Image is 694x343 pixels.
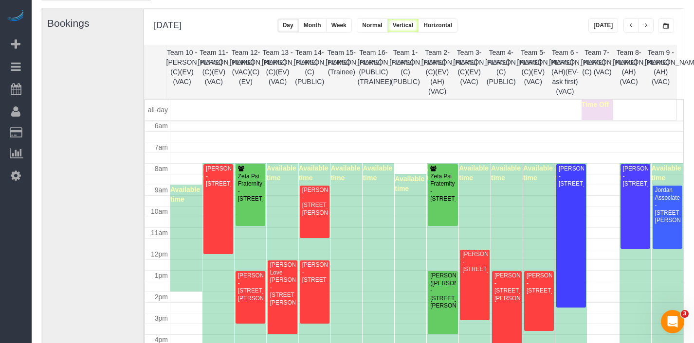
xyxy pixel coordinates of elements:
span: Available time [491,164,521,182]
button: Week [326,18,352,33]
th: Team 2- [PERSON_NAME] (C)(EV)(AH)(VAC) [421,45,454,99]
span: 3pm [155,314,168,322]
span: 2pm [155,293,168,301]
div: Zeta Psi Fraternity - [STREET_ADDRESS] [237,173,263,203]
th: Team 14- [PERSON_NAME] (C) (PUBLIC) [293,45,326,99]
span: Available time [267,164,296,182]
th: Team 3- [PERSON_NAME] (C)(EV)(VAC) [453,45,485,99]
div: [PERSON_NAME] - [STREET_ADDRESS] [526,272,552,294]
div: [PERSON_NAME] - [STREET_ADDRESS][PERSON_NAME] [237,272,263,302]
span: 7am [155,143,168,151]
th: Team 11- [PERSON_NAME] (C)(EV)(VAC) [198,45,230,99]
button: Month [298,18,327,33]
span: Available time [202,164,232,182]
span: Available time [299,164,329,182]
div: Zeta Psi Fraternity - [STREET_ADDRESS] [430,173,456,203]
h3: Bookings [47,17,146,29]
span: Available time [331,164,361,182]
span: 8am [155,165,168,172]
span: Available time [363,164,392,182]
iframe: Intercom live chat [661,310,684,333]
th: Team 4- [PERSON_NAME] (C)(PUBLIC) [485,45,517,99]
div: [PERSON_NAME] - [STREET_ADDRESS] [205,165,231,188]
span: 11am [151,229,168,237]
th: Team 9 - [PERSON_NAME] (AH) (VAC) [645,45,677,99]
span: Available time [620,164,649,182]
th: Team 1- [PERSON_NAME] (C)(PUBLIC) [389,45,421,99]
div: [PERSON_NAME] - [STREET_ADDRESS][PERSON_NAME] [302,187,328,217]
button: Horizontal [418,18,457,33]
span: 6am [155,122,168,130]
span: 1pm [155,272,168,279]
span: Available time [395,175,424,192]
th: Team 12- [PERSON_NAME] (VAC)(C)(EV) [230,45,262,99]
button: Vertical [387,18,419,33]
span: 9am [155,186,168,194]
span: 3 [681,310,689,318]
span: Available time [235,164,264,182]
th: Team 5- [PERSON_NAME] (C)(EV)(VAC) [517,45,549,99]
button: Normal [357,18,387,33]
div: [PERSON_NAME] ([PERSON_NAME]) - [STREET_ADDRESS][PERSON_NAME] [430,272,456,309]
div: [PERSON_NAME] - [STREET_ADDRESS] [622,165,648,188]
span: 12pm [151,250,168,258]
th: Team 16- [PERSON_NAME] (PUBLIC)(TRAINEE) [358,45,390,99]
div: Jordan Associates - [STREET_ADDRESS][PERSON_NAME] [655,187,681,224]
span: 10am [151,207,168,215]
span: Available time [523,164,553,182]
div: [PERSON_NAME] - [STREET_ADDRESS] [558,165,584,188]
span: Available time [459,164,489,182]
th: Team 15- [PERSON_NAME] (Trainee) [326,45,358,99]
div: [PERSON_NAME] - [STREET_ADDRESS] [302,261,328,284]
span: Available time [170,186,200,203]
h2: [DATE] [154,18,182,31]
th: Team 8- [PERSON_NAME] (AH)(VAC) [613,45,645,99]
div: [PERSON_NAME] - [STREET_ADDRESS][PERSON_NAME] [494,272,520,302]
th: Team 10 - [PERSON_NAME] (C)(EV)(VAC) [166,45,198,99]
span: Available time [427,164,457,182]
span: Available time [555,164,585,182]
th: Team 6 - [PERSON_NAME] (AH)(EV-ask first)(VAC) [549,45,581,99]
div: [PERSON_NAME] - [STREET_ADDRESS] [462,251,488,273]
div: [PERSON_NAME] Love [PERSON_NAME] - [STREET_ADDRESS][PERSON_NAME] [270,261,295,307]
button: [DATE] [588,18,619,33]
button: Day [277,18,299,33]
span: Available time [652,164,681,182]
th: Team 7- [PERSON_NAME] (C) (VAC) [581,45,613,99]
img: Automaid Logo [6,10,25,23]
span: Time Off [582,101,609,108]
th: Team 13 - [PERSON_NAME] (C)(EV)(VAC) [262,45,294,99]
